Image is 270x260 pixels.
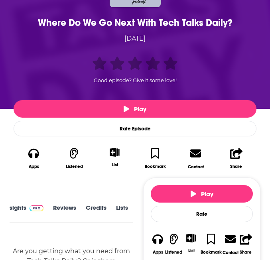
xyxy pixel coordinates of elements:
[201,250,222,255] div: Bookmark
[66,164,83,169] div: Listened
[124,105,146,113] span: Play
[106,148,123,157] button: Show More Button
[145,164,166,169] div: Bookmark
[4,204,43,222] a: InsightsPodchaser Pro
[135,143,176,174] button: Bookmark
[116,204,128,222] a: Lists
[175,143,216,174] a: Contact
[94,77,177,83] span: Good episode? Give it some love!
[28,33,242,44] div: [DATE]
[188,248,195,253] div: List
[153,250,163,255] div: Apps
[14,143,54,174] button: Apps
[200,228,222,260] button: Bookmark
[86,204,106,222] a: Credits
[29,164,39,169] div: Apps
[14,100,256,118] button: Play
[95,143,135,172] div: Show More ButtonList
[183,228,200,258] div: Show More ButtonList
[54,143,95,174] button: Listened
[223,250,238,255] div: Contact
[30,205,43,211] img: Podchaser Pro
[151,185,253,203] button: Play
[222,228,239,260] a: Contact
[191,190,213,198] span: Play
[183,234,199,242] button: Show More Button
[216,143,257,174] button: Share
[230,164,242,169] div: Share
[165,250,182,255] div: Listened
[53,204,76,222] a: Reviews
[112,162,118,167] div: List
[240,250,252,255] div: Share
[239,228,253,260] button: Share
[151,228,165,260] button: Apps
[188,164,204,169] div: Contact
[151,206,253,222] div: Rate
[14,121,256,136] div: Rate Episode
[165,228,183,260] button: Listened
